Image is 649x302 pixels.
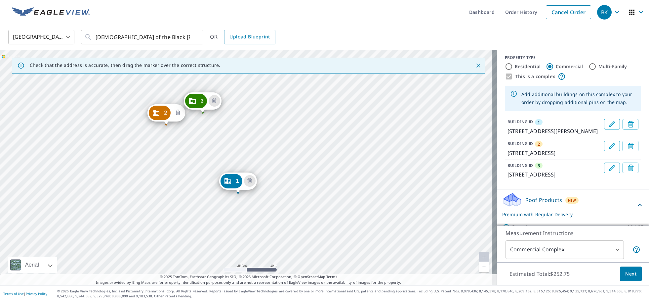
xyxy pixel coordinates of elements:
[515,63,541,70] label: Residential
[632,246,640,254] span: Each building may require a separate measurement report; if so, your account will be billed per r...
[57,289,646,299] p: © 2025 Eagle View Technologies, Inc. and Pictometry International Corp. All Rights Reserved. Repo...
[8,257,57,273] div: Aerial
[12,7,90,17] img: EV Logo
[625,270,636,278] span: Next
[3,291,24,296] a: Terms of Use
[604,141,620,151] button: Edit building 2
[23,257,41,273] div: Aerial
[623,141,638,151] button: Delete building 2
[479,252,489,262] a: Current Level 20, Zoom In Disabled
[244,175,256,187] button: Delete building 1
[507,163,533,168] p: BUILDING ID
[160,274,337,280] span: © 2025 TomTom, Earthstar Geographics SIO, © 2025 Microsoft Corporation, ©
[623,119,638,129] button: Delete building 1
[597,5,612,20] div: BK
[515,73,555,80] label: This is a complex
[210,30,275,44] div: OR
[604,119,620,129] button: Edit building 1
[8,28,74,46] div: [GEOGRAPHIC_DATA]
[568,198,576,203] span: New
[209,95,220,107] button: Delete building 3
[298,274,325,279] a: OpenStreetMap
[502,211,636,218] p: Premium with Regular Delivery
[507,119,533,125] p: BUILDING ID
[507,149,601,157] p: [STREET_ADDRESS]
[623,163,638,173] button: Delete building 3
[556,63,583,70] label: Commercial
[326,274,337,279] a: Terms
[538,141,540,147] span: 2
[502,192,644,218] div: Roof ProductsNewPremium with Regular Delivery
[627,223,644,231] p: $84.25
[506,229,640,237] p: Measurement Instructions
[538,163,540,169] span: 3
[147,104,185,125] div: Dropped pin, building 2, Commercial property, 2600 Hogarth St Detroit, MI 48206
[164,110,167,115] span: 2
[507,127,601,135] p: [STREET_ADDRESS][PERSON_NAME]
[506,240,624,259] div: Commercial Complex
[604,163,620,173] button: Edit building 3
[229,33,270,41] span: Upload Blueprint
[505,55,641,61] div: PROPERTY TYPE
[26,291,47,296] a: Privacy Policy
[172,107,184,119] button: Delete building 2
[474,61,482,70] button: Close
[507,141,533,146] p: BUILDING ID
[224,30,275,44] a: Upload Blueprint
[184,92,222,113] div: Dropped pin, building 3, Commercial property, 2600 Hogarth St Detroit, MI 48206
[201,98,204,103] span: 3
[479,262,489,272] a: Current Level 20, Zoom Out
[598,63,627,70] label: Multi-Family
[504,267,575,281] p: Estimated Total: $252.75
[620,267,642,281] button: Next
[521,88,636,109] div: Add additional buildings on this complex to your order by dropping additional pins on the map.
[525,196,562,204] p: Roof Products
[507,171,601,178] p: [STREET_ADDRESS]
[30,62,220,68] p: Check that the address is accurate, then drag the marker over the correct structure.
[538,119,540,125] span: 1
[3,292,47,296] p: |
[546,5,591,19] a: Cancel Order
[236,178,239,183] span: 1
[219,173,257,193] div: Dropped pin, building 1, Commercial property, 7625 Linwood St Michigan
[512,223,536,231] p: Premium
[96,28,190,46] input: Search by address or latitude-longitude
